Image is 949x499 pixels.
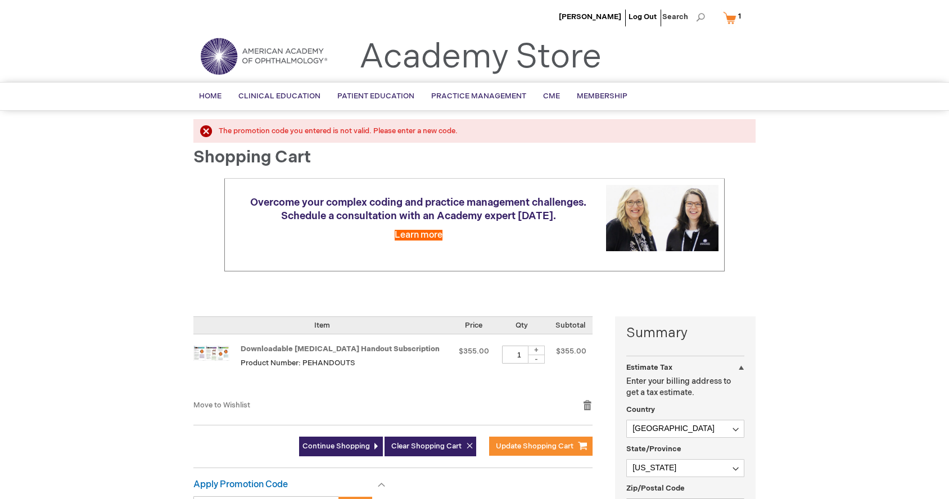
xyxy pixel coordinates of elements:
button: Clear Shopping Cart [385,437,476,456]
input: Qty [502,346,536,364]
span: Update Shopping Cart [496,442,573,451]
img: Downloadable Patient Education Handout Subscription [193,346,229,361]
span: Item [314,321,330,330]
span: Shopping Cart [193,147,311,167]
a: Academy Store [359,37,602,78]
span: State/Province [626,444,681,453]
span: Country [626,405,655,414]
span: Overcome your complex coding and practice management challenges. Schedule a consultation with an ... [250,197,586,222]
span: Clinical Education [238,92,320,101]
a: Downloadable [MEDICAL_DATA] Handout Subscription [241,344,440,353]
strong: Estimate Tax [626,363,672,372]
span: Practice Management [431,92,526,101]
a: [PERSON_NAME] [559,12,621,21]
span: 1 [738,12,741,21]
img: Schedule a consultation with an Academy expert today [606,185,718,251]
div: + [528,346,545,355]
span: $355.00 [459,347,489,356]
span: Membership [577,92,627,101]
a: Learn more [395,230,442,241]
button: Update Shopping Cart [489,437,593,456]
span: Patient Education [337,92,414,101]
strong: Apply Promotion Code [193,479,288,490]
span: Qty [516,321,528,330]
span: Zip/Postal Code [626,484,685,493]
span: Continue Shopping [302,442,370,451]
span: Subtotal [555,321,585,330]
span: Clear Shopping Cart [391,442,462,451]
span: Home [199,92,222,101]
span: Price [465,321,482,330]
span: Product Number: PEHANDOUTS [241,359,355,368]
a: Move to Wishlist [193,401,250,410]
span: $355.00 [556,347,586,356]
span: CME [543,92,560,101]
a: Log Out [629,12,657,21]
a: 1 [721,8,748,28]
p: Enter your billing address to get a tax estimate. [626,376,744,398]
strong: Summary [626,324,744,343]
div: - [528,355,545,364]
a: Continue Shopping [299,437,383,456]
span: Search [662,6,705,28]
div: The promotion code you entered is not valid. Please enter a new code. [219,126,744,137]
a: Downloadable Patient Education Handout Subscription [193,346,241,388]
